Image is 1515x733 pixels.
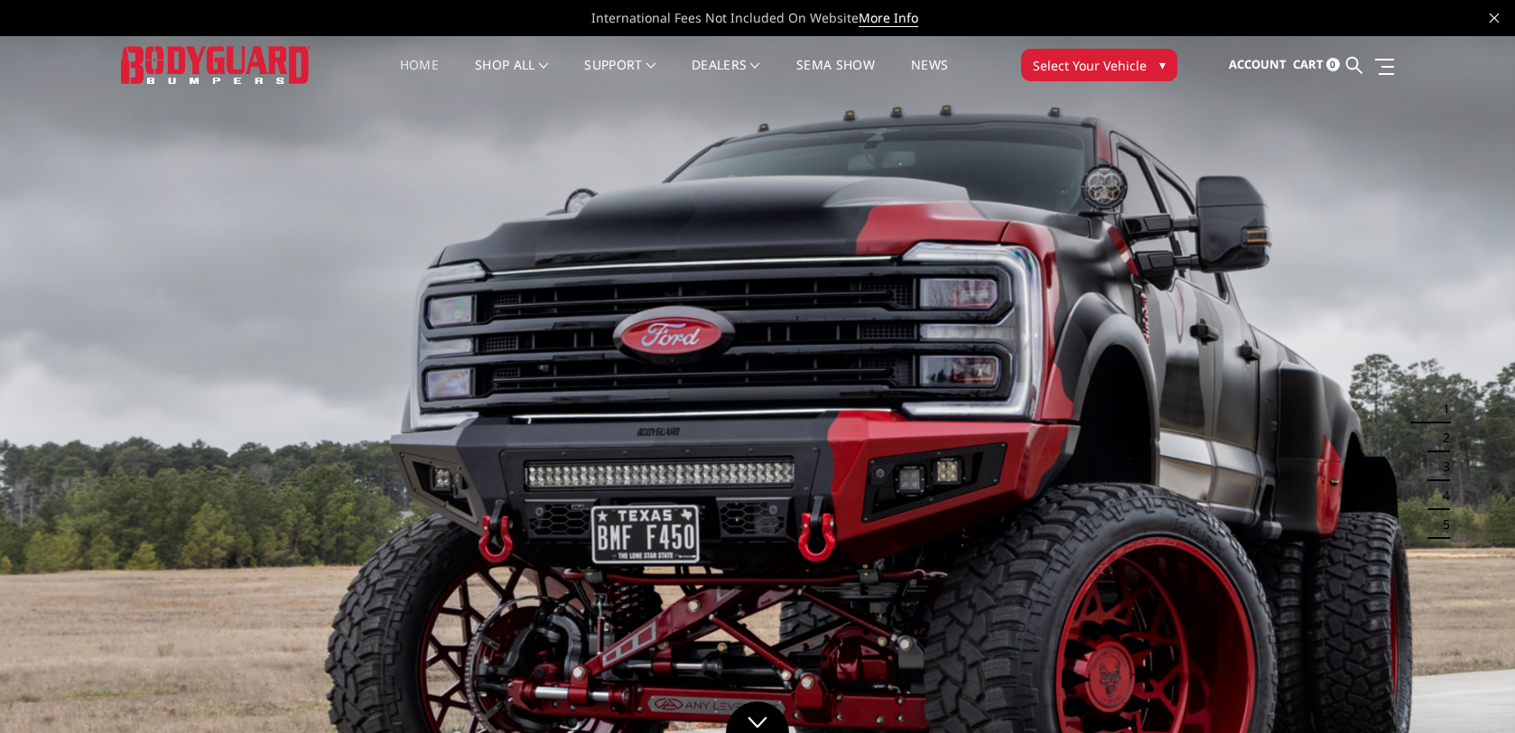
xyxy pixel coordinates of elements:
[911,59,948,94] a: News
[796,59,875,94] a: SEMA Show
[475,59,548,94] a: shop all
[726,701,789,733] a: Click to Down
[1293,41,1340,89] a: Cart 0
[1021,49,1177,81] button: Select Your Vehicle
[1432,452,1450,481] button: 3 of 5
[121,46,311,83] img: BODYGUARD BUMPERS
[1326,58,1340,71] span: 0
[1432,423,1450,452] button: 2 of 5
[1229,41,1287,89] a: Account
[692,59,760,94] a: Dealers
[1432,481,1450,510] button: 4 of 5
[400,59,439,94] a: Home
[1159,55,1166,74] span: ▾
[1229,56,1287,72] span: Account
[1293,56,1324,72] span: Cart
[859,9,918,27] a: More Info
[1033,56,1147,75] span: Select Your Vehicle
[1432,394,1450,423] button: 1 of 5
[584,59,655,94] a: Support
[1432,510,1450,539] button: 5 of 5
